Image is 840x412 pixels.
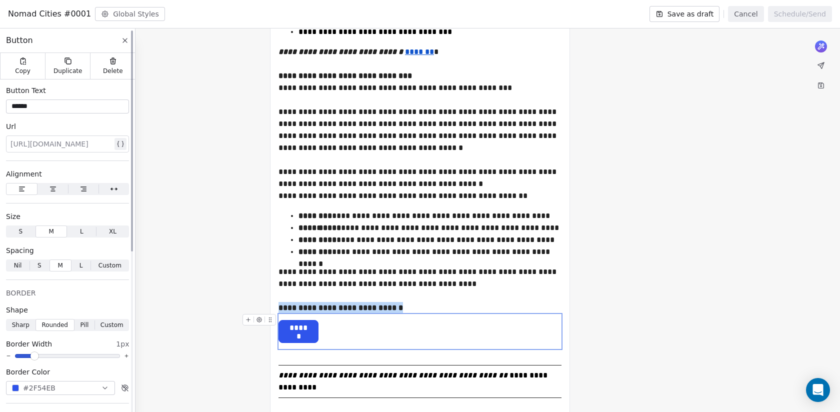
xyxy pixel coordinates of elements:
span: Pill [80,320,88,329]
span: Custom [100,320,123,329]
button: #2F54EB [6,381,115,395]
span: Shape [6,305,28,315]
div: BORDER [6,288,129,298]
span: Button [6,34,33,46]
span: Url [6,121,16,131]
span: L [79,261,83,270]
span: S [19,227,23,236]
span: L [80,227,83,236]
span: S [37,261,41,270]
span: Delete [103,67,123,75]
div: Open Intercom Messenger [806,378,830,402]
span: Border Width [6,339,52,349]
span: Button Text [6,85,46,95]
span: XL [109,227,116,236]
span: #2F54EB [23,383,55,393]
span: Border Color [6,367,50,377]
span: Copy [15,67,30,75]
span: Custom [98,261,121,270]
span: 1px [116,339,129,349]
span: Duplicate [53,67,82,75]
button: Cancel [728,6,763,22]
span: Nomad Cities #0001 [8,8,91,20]
span: Sharp [12,320,29,329]
span: Spacing [6,245,34,255]
button: Save as draft [649,6,720,22]
span: Alignment [6,169,42,179]
span: Size [6,211,20,221]
button: Global Styles [95,7,165,21]
span: Nil [14,261,22,270]
button: Schedule/Send [768,6,832,22]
